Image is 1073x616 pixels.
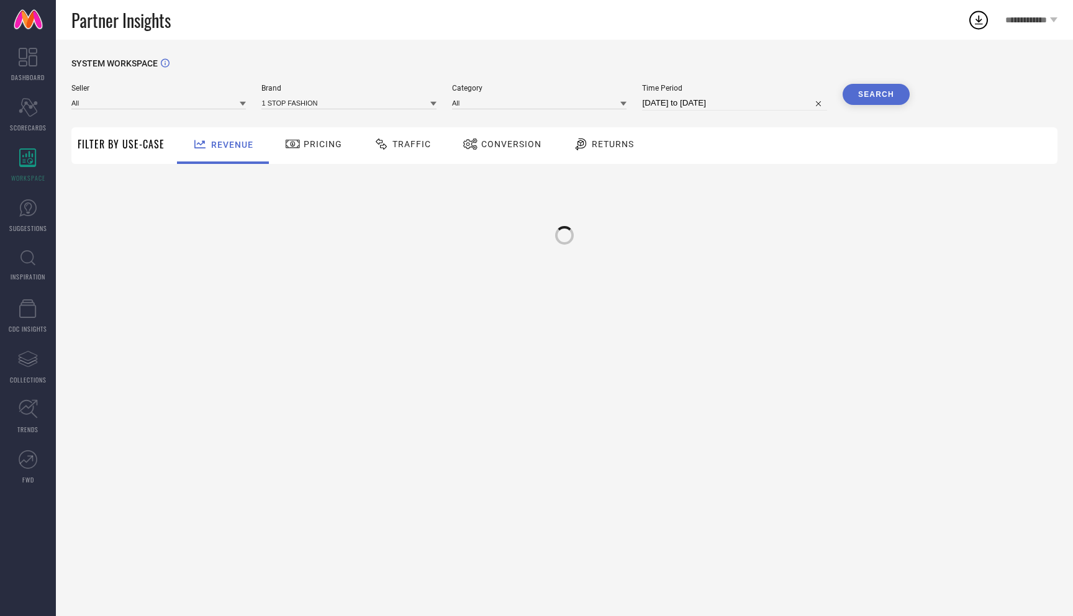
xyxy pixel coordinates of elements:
span: Seller [71,84,246,93]
input: Select time period [642,96,826,111]
span: Pricing [304,139,342,149]
span: CDC INSIGHTS [9,324,47,333]
span: Filter By Use-Case [78,137,165,152]
span: Returns [592,139,634,149]
button: Search [843,84,910,105]
div: Open download list [967,9,990,31]
span: Conversion [481,139,541,149]
span: SYSTEM WORKSPACE [71,58,158,68]
span: FWD [22,475,34,484]
span: INSPIRATION [11,272,45,281]
span: Revenue [211,140,253,150]
span: COLLECTIONS [10,375,47,384]
span: TRENDS [17,425,38,434]
span: Category [452,84,627,93]
span: DASHBOARD [11,73,45,82]
span: Time Period [642,84,826,93]
span: Traffic [392,139,431,149]
span: SUGGESTIONS [9,224,47,233]
span: WORKSPACE [11,173,45,183]
span: Partner Insights [71,7,171,33]
span: Brand [261,84,436,93]
span: SCORECARDS [10,123,47,132]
